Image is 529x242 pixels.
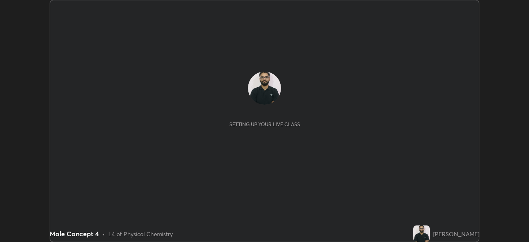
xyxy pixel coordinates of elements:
div: Mole Concept 4 [50,229,99,239]
img: 5e6e13c1ec7d4a9f98ea3605e43f832c.jpg [248,72,281,105]
div: [PERSON_NAME] [433,230,479,238]
div: • [102,230,105,238]
img: 5e6e13c1ec7d4a9f98ea3605e43f832c.jpg [413,225,430,242]
div: Setting up your live class [229,121,300,127]
div: L4 of Physical Chemistry [108,230,173,238]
